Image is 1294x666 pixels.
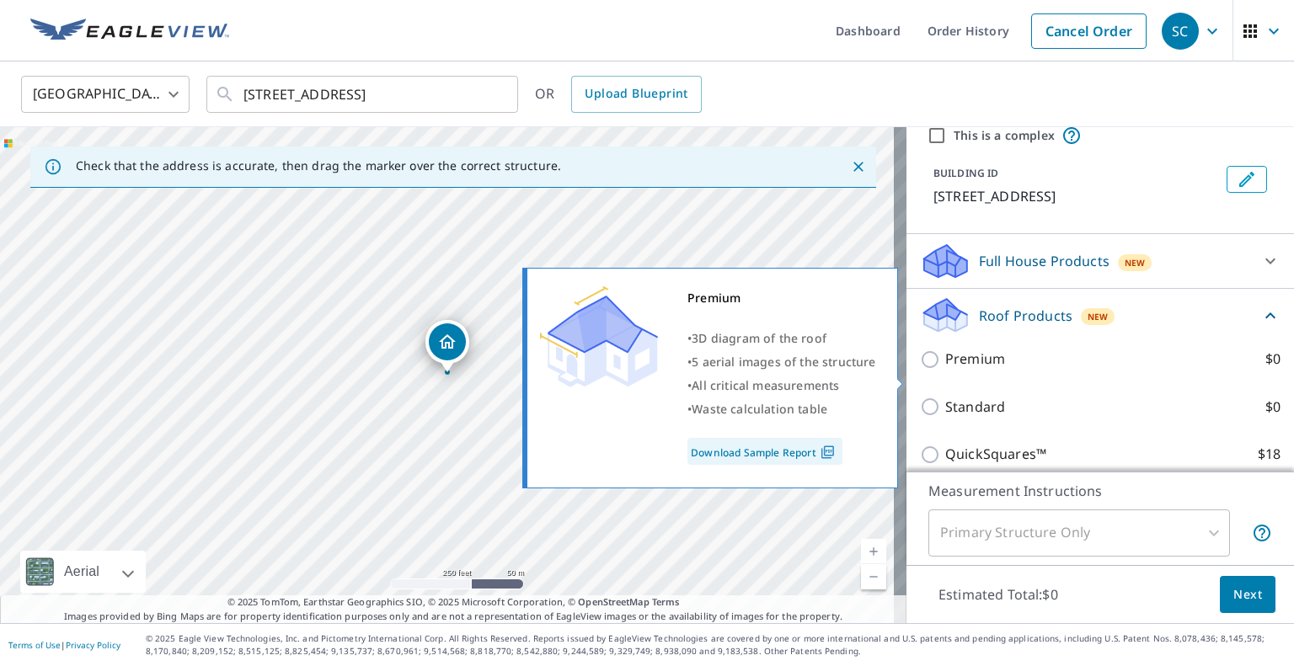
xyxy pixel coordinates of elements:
[1162,13,1199,50] div: SC
[1233,584,1262,605] span: Next
[578,595,649,608] a: OpenStreetMap
[979,306,1072,326] p: Roof Products
[861,539,886,564] a: Current Level 17, Zoom In
[979,251,1110,271] p: Full House Products
[66,639,120,651] a: Privacy Policy
[687,438,842,465] a: Download Sample Report
[540,286,658,387] img: Premium
[1265,349,1281,370] p: $0
[21,71,190,118] div: [GEOGRAPHIC_DATA]
[945,397,1005,418] p: Standard
[687,350,876,374] div: •
[59,551,104,593] div: Aerial
[1088,310,1109,323] span: New
[687,286,876,310] div: Premium
[1125,256,1146,269] span: New
[535,76,702,113] div: OR
[146,632,1286,658] p: © 2025 Eagle View Technologies, Inc. and Pictometry International Corp. All Rights Reserved. Repo...
[1031,13,1147,49] a: Cancel Order
[692,330,826,346] span: 3D diagram of the roof
[954,127,1055,144] label: This is a complex
[933,166,998,180] p: BUILDING ID
[425,320,469,372] div: Dropped pin, building 1, Residential property, 2520 68th Avenue Ct NW Gig Harbor, WA 98335
[945,444,1046,465] p: QuickSquares™
[928,509,1230,557] div: Primary Structure Only
[928,481,1272,501] p: Measurement Instructions
[571,76,701,113] a: Upload Blueprint
[687,374,876,397] div: •
[585,83,687,104] span: Upload Blueprint
[1258,444,1281,465] p: $18
[861,564,886,589] a: Current Level 17, Zoom Out
[945,349,1005,370] p: Premium
[652,595,680,608] a: Terms
[816,445,839,460] img: Pdf Icon
[692,354,875,370] span: 5 aerial images of the structure
[8,639,61,651] a: Terms of Use
[1265,397,1281,418] p: $0
[1220,576,1275,614] button: Next
[920,296,1281,335] div: Roof ProductsNew
[692,401,827,417] span: Waste calculation table
[848,156,869,178] button: Close
[692,377,839,393] span: All critical measurements
[925,576,1072,613] p: Estimated Total: $0
[687,397,876,421] div: •
[933,186,1220,206] p: [STREET_ADDRESS]
[76,158,561,173] p: Check that the address is accurate, then drag the marker over the correct structure.
[920,241,1281,281] div: Full House ProductsNew
[227,595,680,610] span: © 2025 TomTom, Earthstar Geographics SIO, © 2025 Microsoft Corporation, ©
[8,640,120,650] p: |
[243,71,484,118] input: Search by address or latitude-longitude
[1252,523,1272,543] span: Your report will include only the primary structure on the property. For example, a detached gara...
[20,551,146,593] div: Aerial
[30,19,229,44] img: EV Logo
[1227,166,1267,193] button: Edit building 1
[687,327,876,350] div: •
